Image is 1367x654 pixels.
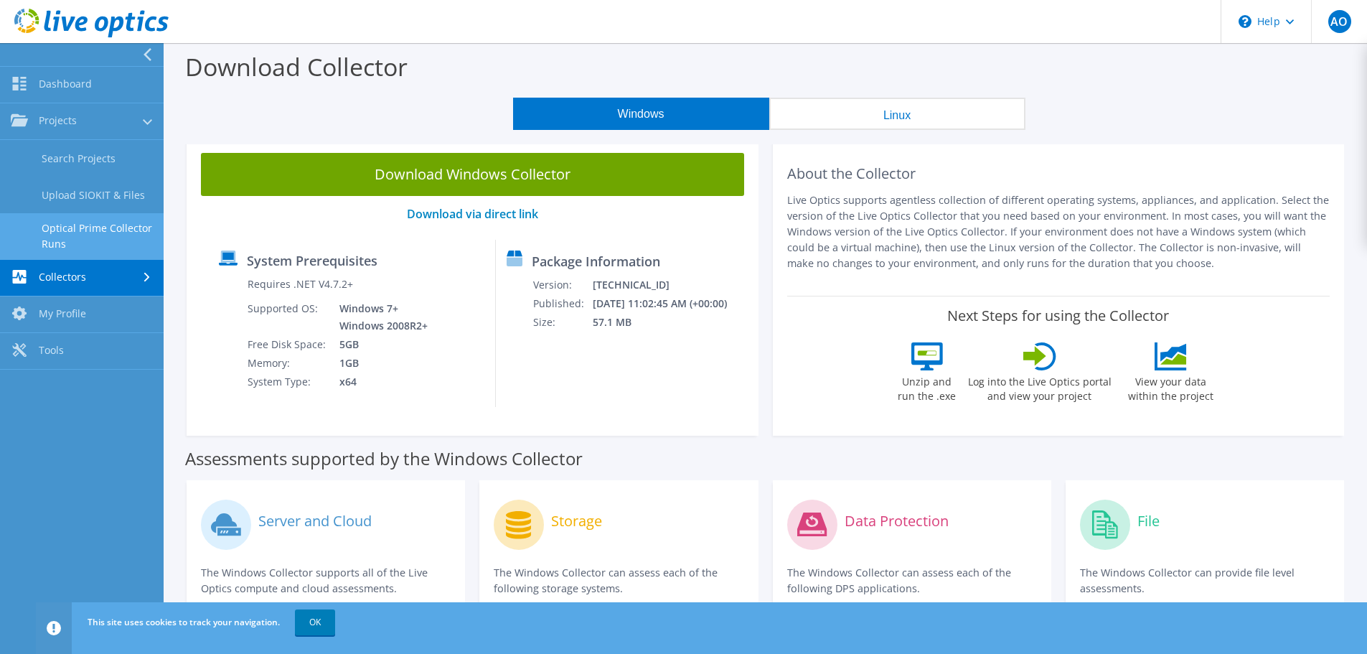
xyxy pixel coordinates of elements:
label: Package Information [532,254,660,268]
td: Free Disk Space: [247,335,329,354]
td: [DATE] 11:02:45 AM (+00:00) [592,294,746,313]
label: Server and Cloud [258,514,372,528]
td: [TECHNICAL_ID] [592,276,746,294]
td: Published: [532,294,592,313]
label: Assessments supported by the Windows Collector [185,452,583,466]
label: Download Collector [185,50,408,83]
td: Memory: [247,354,329,373]
label: Requires .NET V4.7.2+ [248,277,353,291]
span: AO [1328,10,1351,33]
p: The Windows Collector can assess each of the following DPS applications. [787,565,1037,597]
a: Download via direct link [407,206,538,222]
td: x64 [329,373,431,391]
label: Next Steps for using the Collector [947,307,1169,324]
label: Unzip and run the .exe [894,370,960,403]
p: The Windows Collector can assess each of the following storage systems. [494,565,743,597]
p: The Windows Collector supports all of the Live Optics compute and cloud assessments. [201,565,451,597]
td: 5GB [329,335,431,354]
td: Version: [532,276,592,294]
button: Linux [769,98,1025,130]
p: Live Optics supports agentless collection of different operating systems, appliances, and applica... [787,192,1330,271]
a: OK [295,609,335,635]
span: This site uses cookies to track your navigation. [88,616,280,628]
label: File [1137,514,1160,528]
h2: About the Collector [787,165,1330,182]
a: Download Windows Collector [201,153,744,196]
label: System Prerequisites [247,253,377,268]
p: The Windows Collector can provide file level assessments. [1080,565,1330,597]
td: Size: [532,313,592,332]
td: Windows 7+ Windows 2008R2+ [329,299,431,335]
button: Windows [513,98,769,130]
label: Storage [551,514,602,528]
svg: \n [1239,15,1251,28]
label: Data Protection [845,514,949,528]
td: Supported OS: [247,299,329,335]
label: View your data within the project [1119,370,1223,403]
td: System Type: [247,373,329,391]
label: Log into the Live Optics portal and view your project [967,370,1112,403]
td: 57.1 MB [592,313,746,332]
td: 1GB [329,354,431,373]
